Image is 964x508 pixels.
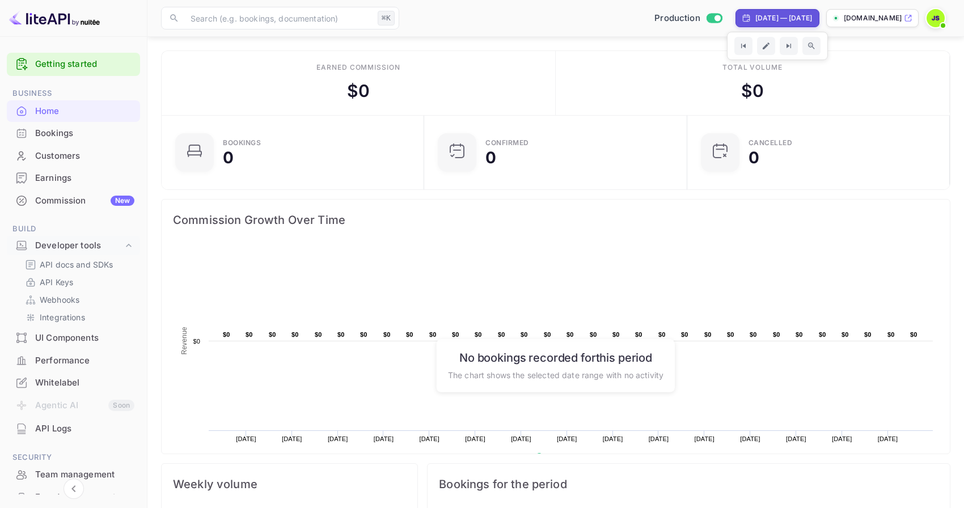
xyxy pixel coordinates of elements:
[7,190,140,212] div: CommissionNew
[741,78,764,104] div: $ 0
[20,309,136,325] div: Integrations
[844,13,902,23] p: [DOMAIN_NAME]
[750,331,757,338] text: $0
[193,338,200,345] text: $0
[650,12,726,25] div: Switch to Sandbox mode
[566,331,574,338] text: $0
[7,464,140,485] a: Team management
[878,435,898,442] text: [DATE]
[383,331,391,338] text: $0
[658,331,666,338] text: $0
[7,167,140,188] a: Earnings
[223,139,261,146] div: Bookings
[681,331,688,338] text: $0
[557,435,577,442] text: [DATE]
[7,145,140,166] a: Customers
[173,211,938,229] span: Commission Growth Over Time
[749,150,759,166] div: 0
[612,331,620,338] text: $0
[7,350,140,371] a: Performance
[35,376,134,390] div: Whitelabel
[269,331,276,338] text: $0
[7,372,140,393] a: Whitelabel
[465,435,485,442] text: [DATE]
[282,435,302,442] text: [DATE]
[20,256,136,273] div: API docs and SDKs
[7,418,140,439] a: API Logs
[35,127,134,140] div: Bookings
[35,194,134,208] div: Commission
[7,350,140,372] div: Performance
[40,311,85,323] p: Integrations
[223,331,230,338] text: $0
[180,327,188,354] text: Revenue
[315,331,322,338] text: $0
[7,327,140,348] a: UI Components
[749,139,793,146] div: CANCELLED
[328,435,348,442] text: [DATE]
[547,453,576,461] text: Revenue
[740,435,760,442] text: [DATE]
[374,435,394,442] text: [DATE]
[802,37,821,55] button: Zoom out time range
[780,37,798,55] button: Go to next time period
[223,150,234,166] div: 0
[521,331,528,338] text: $0
[722,62,783,73] div: Total volume
[755,13,812,23] div: [DATE] — [DATE]
[25,294,131,306] a: Webhooks
[337,331,345,338] text: $0
[7,327,140,349] div: UI Components
[773,331,780,338] text: $0
[7,87,140,100] span: Business
[35,354,134,367] div: Performance
[184,7,373,29] input: Search (e.g. bookings, documentation)
[842,331,849,338] text: $0
[25,276,131,288] a: API Keys
[448,369,663,380] p: The chart shows the selected date range with no activity
[544,331,551,338] text: $0
[40,294,79,306] p: Webhooks
[236,435,256,442] text: [DATE]
[406,331,413,338] text: $0
[832,435,852,442] text: [DATE]
[7,223,140,235] span: Build
[246,331,253,338] text: $0
[7,145,140,167] div: Customers
[378,11,395,26] div: ⌘K
[420,435,440,442] text: [DATE]
[316,62,400,73] div: Earned commission
[291,331,299,338] text: $0
[694,435,714,442] text: [DATE]
[7,167,140,189] div: Earnings
[757,37,775,55] button: Edit date range
[35,58,134,71] a: Getting started
[734,37,752,55] button: Go to previous time period
[511,435,531,442] text: [DATE]
[40,259,113,270] p: API docs and SDKs
[498,331,505,338] text: $0
[35,491,134,504] div: Fraud management
[347,78,370,104] div: $ 0
[35,332,134,345] div: UI Components
[727,331,734,338] text: $0
[9,9,100,27] img: LiteAPI logo
[35,468,134,481] div: Team management
[7,100,140,121] a: Home
[20,274,136,290] div: API Keys
[35,239,123,252] div: Developer tools
[635,331,642,338] text: $0
[111,196,134,206] div: New
[40,276,73,288] p: API Keys
[7,53,140,76] div: Getting started
[7,486,140,507] a: Fraud management
[448,350,663,364] h6: No bookings recorded for this period
[7,451,140,464] span: Security
[910,331,918,338] text: $0
[360,331,367,338] text: $0
[173,475,406,493] span: Weekly volume
[887,331,895,338] text: $0
[7,190,140,211] a: CommissionNew
[786,435,806,442] text: [DATE]
[649,435,669,442] text: [DATE]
